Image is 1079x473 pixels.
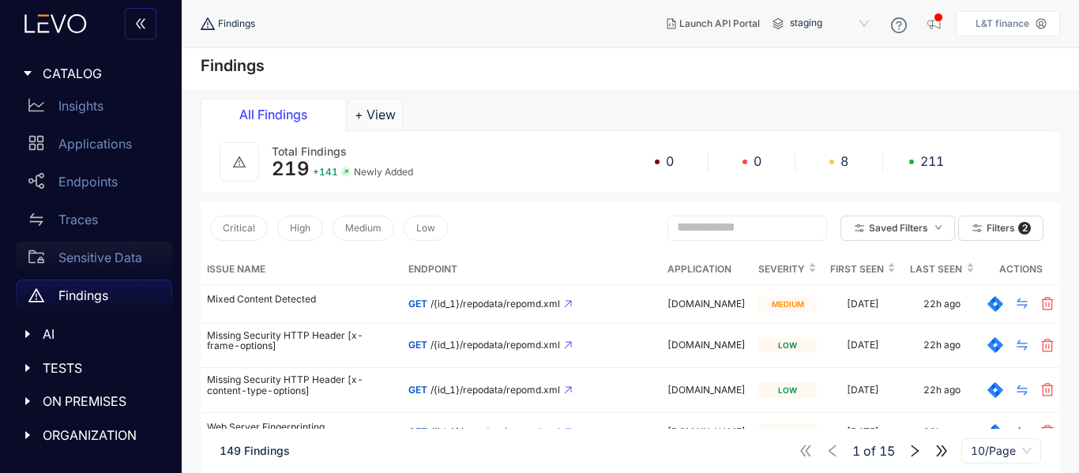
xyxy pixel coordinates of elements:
[976,18,1029,29] p: L&T finance
[220,444,290,457] span: 149 Findings
[218,18,255,29] span: Findings
[22,430,33,441] span: caret-right
[430,385,560,396] span: /{id_1}/repodata/repomd.xml
[923,385,961,396] div: 22h ago
[1003,377,1041,403] button: swap
[58,288,108,302] p: Findings
[134,17,147,32] span: double-left
[847,298,879,310] div: [DATE]
[16,204,172,242] a: Traces
[908,444,922,458] span: right
[43,428,160,442] span: ORGANIZATION
[58,175,118,189] p: Endpoints
[223,223,255,234] span: Critical
[408,384,427,396] span: GET
[667,384,746,396] span: [DOMAIN_NAME]
[207,330,396,352] p: Missing Security HTTP Header [x-frame-options]
[16,166,172,204] a: Endpoints
[847,426,879,437] div: [DATE]
[852,444,895,458] span: of
[22,68,33,79] span: caret-right
[16,242,172,280] a: Sensitive Data
[758,382,817,398] div: low
[333,216,394,241] button: Medium
[758,261,805,278] span: Severity
[43,394,160,408] span: ON PREMISES
[9,57,172,90] div: CATALOG
[667,426,746,437] span: [DOMAIN_NAME]
[754,154,761,168] span: 0
[923,340,961,351] div: 22h ago
[430,426,560,437] span: /{id_1}/repodata/repomd.xml
[9,351,172,385] div: TESTS
[987,223,1015,234] span: Filters
[43,361,160,375] span: TESTS
[272,145,347,158] span: Total Findings
[214,107,333,122] div: All Findings
[408,426,427,437] span: GET
[981,254,1060,285] th: Actions
[667,298,746,310] span: [DOMAIN_NAME]
[277,216,323,241] button: High
[16,280,172,317] a: Findings
[1003,332,1041,358] button: swap
[207,374,396,396] p: Missing Security HTTP Header [x-content-type-options]
[902,254,981,285] th: Last Seen
[233,156,246,168] span: warning
[879,444,895,458] span: 15
[207,422,396,433] p: Web Server Fingerprinting
[125,8,156,39] button: double-left
[404,216,448,241] button: Low
[58,250,142,265] p: Sensitive Data
[758,296,817,312] div: medium
[908,261,963,278] span: Last Seen
[354,167,413,178] span: Newly Added
[790,11,872,36] span: staging
[430,340,560,351] span: /{id_1}/repodata/repomd.xml
[430,298,560,310] span: /{id_1}/repodata/repomd.xml
[934,223,942,232] span: down
[9,317,172,351] div: AI
[43,66,160,81] span: CATALOG
[272,157,310,180] span: 219
[290,223,310,234] span: High
[201,56,265,75] h4: Findings
[210,216,268,241] button: Critical
[920,154,944,168] span: 211
[345,223,382,234] span: Medium
[408,298,427,310] span: GET
[840,216,955,241] button: Saved Filtersdown
[1003,291,1041,317] button: swap
[654,11,773,36] button: Launch API Portal
[958,216,1043,241] button: Filters 2
[679,18,760,29] span: Launch API Portal
[923,426,961,437] div: 22h ago
[823,254,902,285] th: First Seen
[22,362,33,374] span: caret-right
[207,294,396,305] p: Mixed Content Detected
[923,298,961,310] div: 22h ago
[758,337,817,353] div: low
[16,128,172,166] a: Applications
[758,424,817,440] div: low
[58,99,103,113] p: Insights
[348,99,403,130] button: Add tab
[667,339,746,351] span: [DOMAIN_NAME]
[313,167,338,178] span: + 141
[847,385,879,396] div: [DATE]
[852,444,860,458] span: 1
[58,212,98,227] p: Traces
[971,439,1032,463] span: 10/Page
[16,90,172,128] a: Insights
[416,223,435,234] span: Low
[22,396,33,407] span: caret-right
[1016,297,1028,311] span: swap
[1016,426,1028,440] span: swap
[752,254,823,285] th: Severity
[22,328,33,340] span: caret-right
[28,212,44,227] span: swap
[829,261,884,278] span: First Seen
[1018,222,1031,235] span: 2
[1016,384,1028,398] span: swap
[402,254,661,285] th: Endpoint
